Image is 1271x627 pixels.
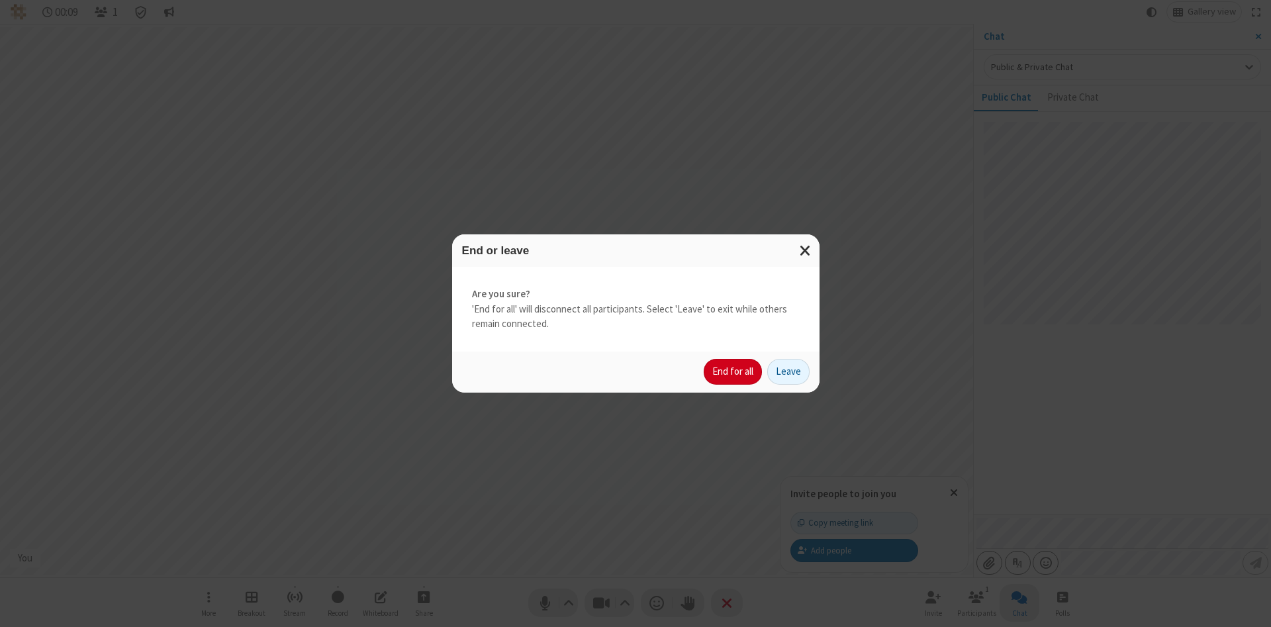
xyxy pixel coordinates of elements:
[452,267,820,352] div: 'End for all' will disconnect all participants. Select 'Leave' to exit while others remain connec...
[792,234,820,267] button: Close modal
[462,244,810,257] h3: End or leave
[704,359,762,385] button: End for all
[472,287,800,302] strong: Are you sure?
[767,359,810,385] button: Leave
